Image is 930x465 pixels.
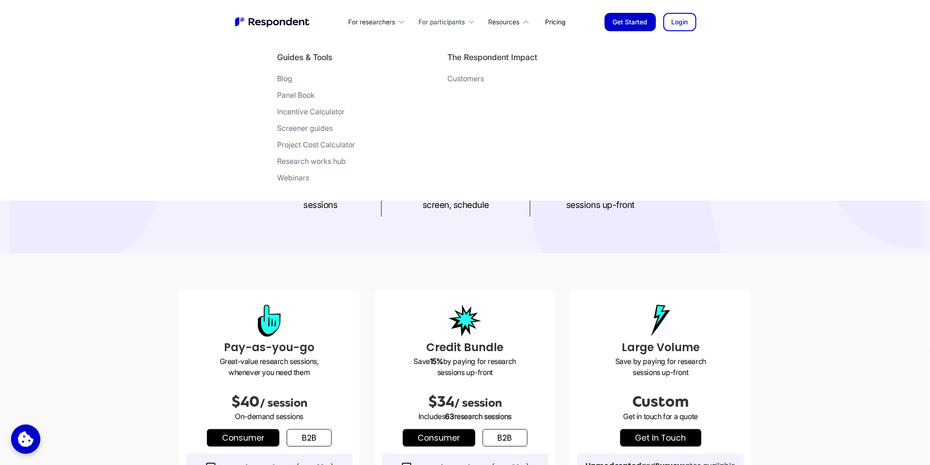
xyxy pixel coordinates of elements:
div: Customers [448,74,484,83]
p: Get in touch for a quote [578,411,744,422]
span: / session [260,397,307,409]
h3: Pay-as-you-go [186,339,353,356]
a: b2b [483,429,528,447]
a: Incentive Calculator [278,107,356,120]
p: Save by paying for research sessions up-front [578,356,744,378]
div: For researchers [343,11,413,33]
a: Login [663,13,696,31]
a: Pricing [538,11,573,33]
div: Project Cost Calculator [278,140,356,149]
a: Project Cost Calculator [278,140,356,153]
div: Research works hub [278,157,346,166]
a: Screener guides [278,123,356,136]
a: Panel Book [278,90,356,103]
a: get in touch [620,429,702,447]
span: $40 [231,393,260,410]
h4: Guides & Tools [278,52,333,63]
h3: Credit Bundle [382,339,548,356]
a: Consumer [403,429,475,447]
p: Includes [382,411,548,422]
span: $34 [428,393,454,410]
a: Customers [448,74,538,87]
div: For participants [413,11,483,33]
div: Resources [489,17,520,27]
div: Blog [278,74,293,83]
a: b2b [287,429,332,447]
p: On-demand sessions [186,411,353,422]
p: Save by paying for research sessions up-front [382,356,548,378]
a: Get Started [605,13,656,31]
span: 63 [446,412,454,421]
div: Panel Book [278,90,315,100]
div: Resources [484,11,538,33]
h3: Large Volume [578,339,744,356]
div: Incentive Calculator [278,107,345,116]
a: Research works hub [278,157,356,169]
div: For researchers [348,17,395,27]
img: Untitled UI logotext [234,16,312,28]
a: Blog [278,74,356,87]
span: Custom [633,393,689,410]
a: home [234,16,312,28]
span: / session [454,397,502,409]
div: Webinars [278,173,310,182]
span: research sessions [454,412,512,421]
div: Screener guides [278,123,333,133]
h4: The Respondent Impact [448,52,538,63]
a: Consumer [207,429,279,447]
strong: 15% [430,357,443,366]
a: Webinars [278,173,356,186]
p: Great-value research sessions, whenever you need them [186,356,353,378]
div: For participants [419,17,465,27]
